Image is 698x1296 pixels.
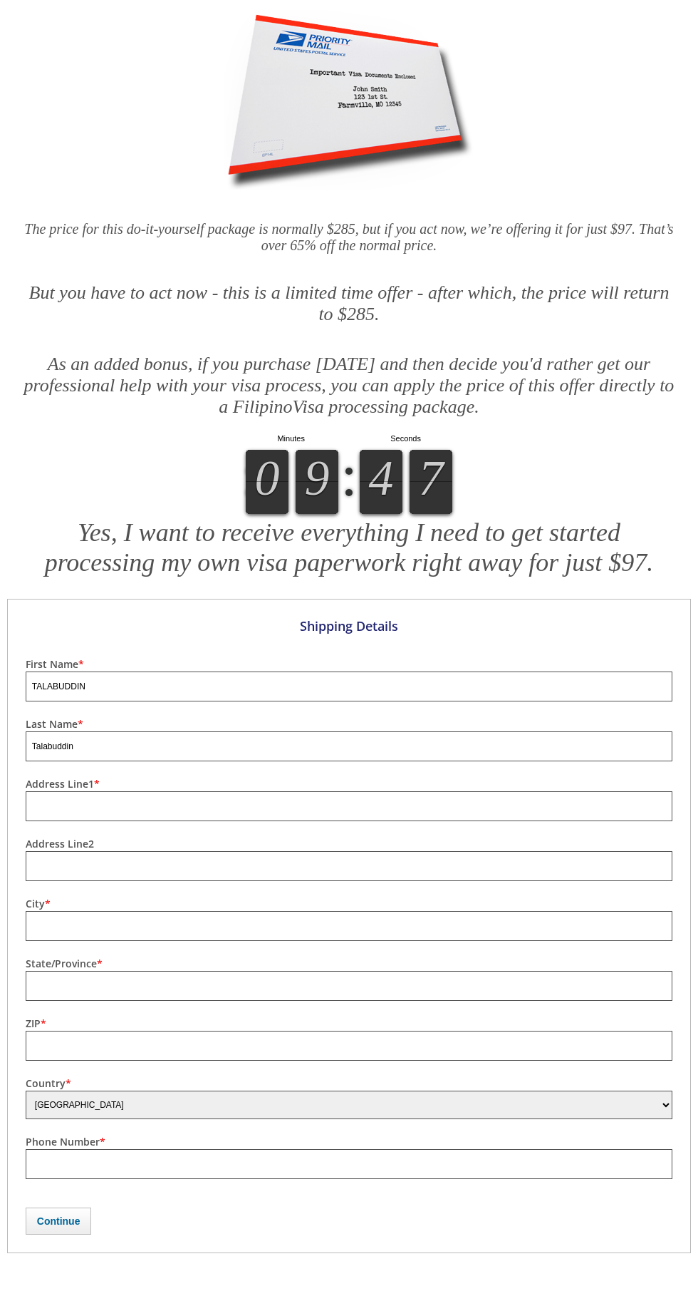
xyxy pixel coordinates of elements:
[410,450,452,514] a: 77
[7,221,691,254] p: The price for this do-it-yourself package is normally $285, but if you act now, we’re offering it...
[26,897,51,910] label: City
[360,450,402,514] a: 44
[390,434,421,443] span: Seconds
[26,837,94,850] label: Address Line2
[26,657,84,671] label: First Name
[26,1208,92,1235] button: Continue
[26,617,672,634] h4: Shipping Details
[296,450,338,514] a: 99
[26,777,100,791] label: Address Line1
[26,1076,71,1090] label: Country
[26,1135,105,1148] label: Phone Number
[26,957,103,970] label: State/Province
[7,282,691,325] p: But you have to act now - this is a limited time offer - after which, the price will return to $285.
[26,1017,46,1030] label: ZIP
[7,354,691,418] p: As an added bonus, if you purchase [DATE] and then decide you'd rather get our professional help ...
[7,518,691,577] h1: Yes, I want to receive everything I need to get started processing my own visa paperwork right aw...
[277,434,305,443] span: Minutes
[26,717,83,731] label: Last Name
[246,450,288,514] a: 00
